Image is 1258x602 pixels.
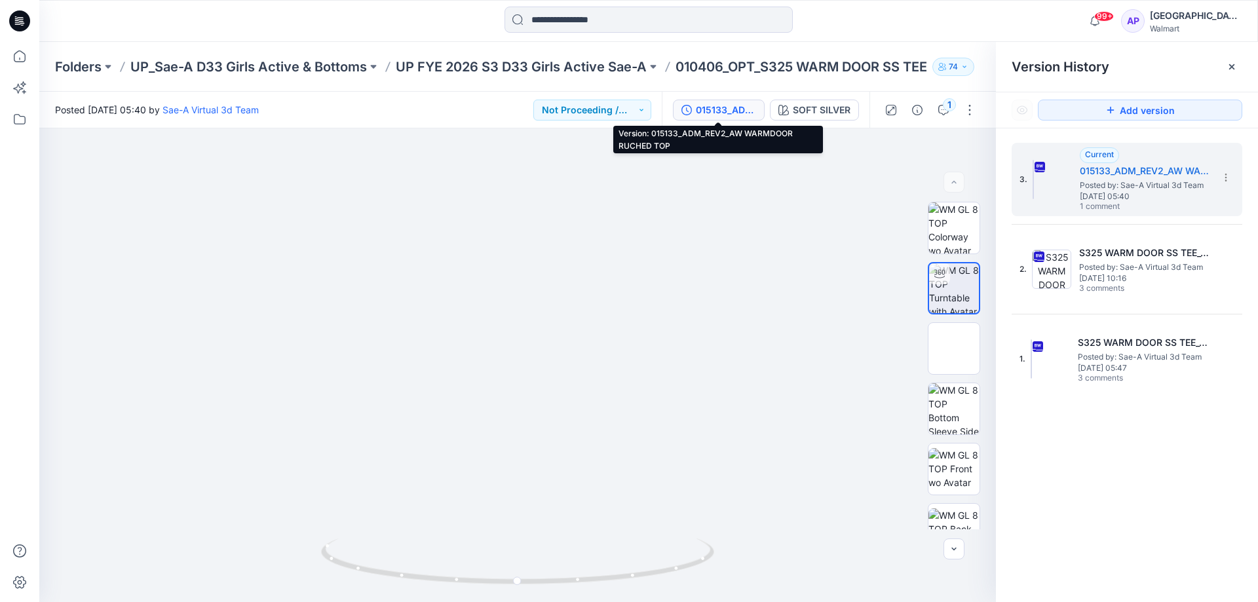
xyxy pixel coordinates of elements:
[162,104,259,115] a: Sae-A Virtual 3d Team
[1080,192,1211,201] span: [DATE] 05:40
[1121,9,1145,33] div: AP
[1078,373,1170,384] span: 3 comments
[1094,11,1114,22] span: 99+
[55,58,102,76] a: Folders
[943,98,956,111] div: 1
[1033,160,1072,199] img: 015133_ADM_REV2_AW WARMDOOR RUCHED TOP
[1227,62,1237,72] button: Close
[1020,263,1027,275] span: 2.
[932,58,974,76] button: 74
[696,103,756,117] div: 015133_ADM_REV2_AW WARMDOOR RUCHED TOP
[1020,174,1027,185] span: 3.
[130,58,367,76] a: UP_Sae-A D33 Girls Active & Bottoms
[1038,100,1242,121] button: Add version
[673,100,765,121] button: 015133_ADM_REV2_AW WARMDOOR RUCHED TOP
[1150,24,1242,33] div: Walmart
[929,263,979,313] img: WM GL 8 TOP Turntable with Avatar
[1080,179,1211,192] span: Posted by: Sae-A Virtual 3d Team
[1031,339,1032,379] img: S325 WARM DOOR SS TEE_OPT_ADM
[1012,59,1109,75] span: Version History
[928,508,980,550] img: WM GL 8 TOP Back wo Avatar
[928,383,980,434] img: WM GL 8 TOP Bottom Sleeve Side Long Slv 2
[1078,335,1209,350] h5: S325 WARM DOOR SS TEE_OPT_ADM
[949,60,958,74] p: 74
[55,103,259,117] span: Posted [DATE] 05:40 by
[676,58,927,76] p: 010406_OPT_S325 WARM DOOR SS TEE
[1078,364,1209,373] span: [DATE] 05:47
[933,100,954,121] button: 1
[1079,274,1210,283] span: [DATE] 10:16
[928,202,980,254] img: WM GL 8 TOP Colorway wo Avatar
[1079,245,1210,261] h5: S325 WARM DOOR SS TEE_OPT_REV_ADM
[907,100,928,121] button: Details
[1150,8,1242,24] div: [GEOGRAPHIC_DATA]
[1080,202,1172,212] span: 1 comment
[396,58,647,76] a: UP FYE 2026 S3 D33 Girls Active Sae-A
[1020,353,1025,365] span: 1.
[1012,100,1033,121] button: Show Hidden Versions
[793,103,850,117] div: SOFT SILVER
[770,100,859,121] button: SOFT SILVER
[1079,261,1210,274] span: Posted by: Sae-A Virtual 3d Team
[1080,163,1211,179] h5: 015133_ADM_REV2_AW WARMDOOR RUCHED TOP
[928,448,980,489] img: WM GL 8 TOP Front wo Avatar
[1079,284,1171,294] span: 3 comments
[1085,149,1114,159] span: Current
[1032,250,1071,289] img: S325 WARM DOOR SS TEE_OPT_REV_ADM
[1078,350,1209,364] span: Posted by: Sae-A Virtual 3d Team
